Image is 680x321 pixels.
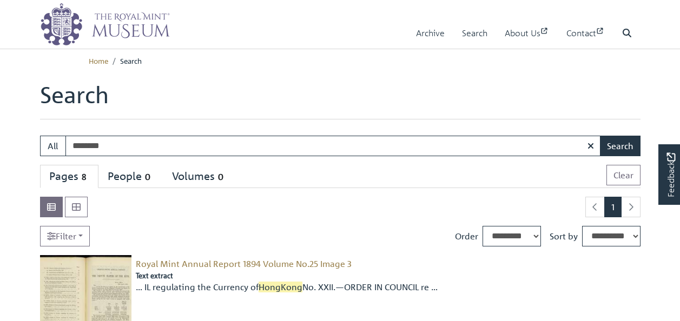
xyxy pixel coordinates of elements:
div: Volumes [172,170,227,183]
span: … IL regulating the Currency of No. XXII.—ORDER IN COUNCIL re … [136,280,438,293]
span: HongKong [259,282,302,292]
img: logo_wide.png [40,3,170,46]
a: Search [462,18,487,49]
a: Home [89,56,108,65]
a: Archive [416,18,445,49]
a: About Us [505,18,549,49]
span: 0 [215,171,227,183]
div: People [108,170,154,183]
a: Filter [40,226,90,246]
a: Contact [566,18,605,49]
input: Enter one or more search terms... [65,136,601,156]
a: Would you like to provide feedback? [658,144,680,205]
div: Pages [49,170,89,183]
label: Sort by [550,230,578,243]
button: Search [600,136,641,156]
label: Order [455,230,478,243]
span: 8 [78,171,89,183]
span: 0 [142,171,154,183]
button: Clear [606,165,641,185]
button: All [40,136,66,156]
span: Text extract [136,270,173,280]
a: Royal Mint Annual Report 1894 Volume No.25 Image 3 [136,258,352,269]
span: Feedback [664,153,677,198]
span: Search [120,56,142,65]
nav: pagination [581,197,641,217]
span: Goto page 1 [604,197,622,217]
li: Previous page [585,197,605,217]
h1: Search [40,81,641,119]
